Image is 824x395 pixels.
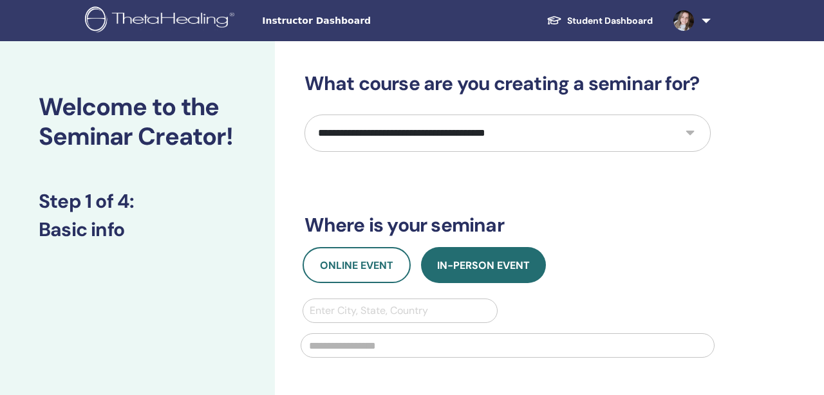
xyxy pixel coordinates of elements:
[320,259,393,272] span: Online Event
[437,259,530,272] span: In-Person Event
[536,9,663,33] a: Student Dashboard
[303,247,411,283] button: Online Event
[39,93,236,151] h2: Welcome to the Seminar Creator!
[39,218,236,241] h3: Basic info
[421,247,546,283] button: In-Person Event
[304,72,711,95] h3: What course are you creating a seminar for?
[262,14,455,28] span: Instructor Dashboard
[673,10,694,31] img: default.jpg
[304,214,711,237] h3: Where is your seminar
[547,15,562,26] img: graduation-cap-white.svg
[39,190,236,213] h3: Step 1 of 4 :
[85,6,239,35] img: logo.png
